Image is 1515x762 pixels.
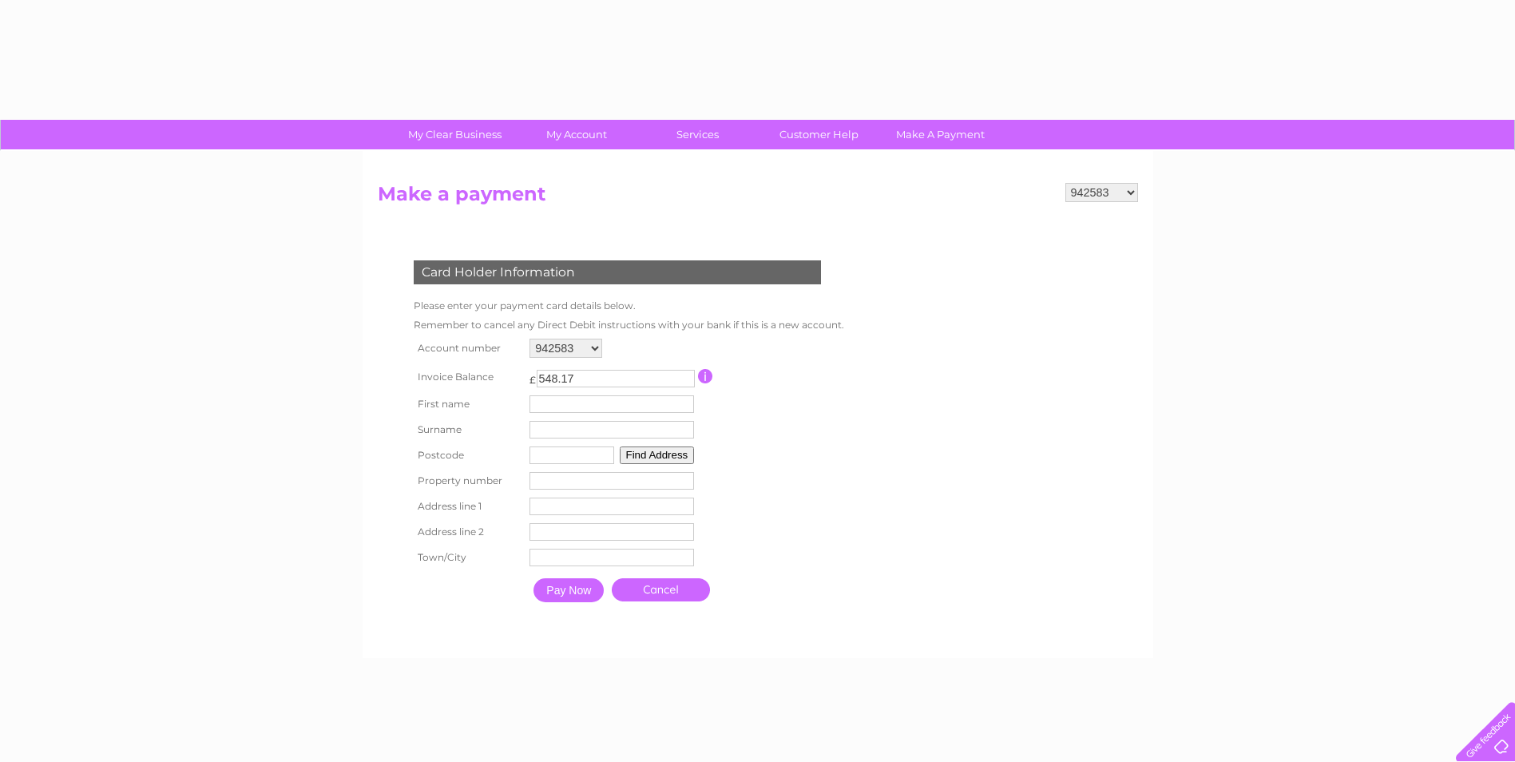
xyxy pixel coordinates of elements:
a: Customer Help [753,120,885,149]
th: First name [410,391,526,417]
a: My Account [510,120,642,149]
th: Account number [410,335,526,362]
h2: Make a payment [378,183,1138,213]
a: My Clear Business [389,120,521,149]
th: Town/City [410,545,526,570]
input: Pay Now [533,578,604,602]
th: Address line 2 [410,519,526,545]
button: Find Address [620,446,695,464]
td: Please enter your payment card details below. [410,296,848,316]
input: Information [698,369,713,383]
a: Make A Payment [874,120,1006,149]
th: Postcode [410,443,526,468]
th: Address line 1 [410,494,526,519]
td: £ [529,366,536,386]
a: Cancel [612,578,710,601]
th: Surname [410,417,526,443]
div: Card Holder Information [414,260,821,284]
th: Invoice Balance [410,362,526,391]
td: Remember to cancel any Direct Debit instructions with your bank if this is a new account. [410,316,848,335]
a: Services [632,120,763,149]
th: Property number [410,468,526,494]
